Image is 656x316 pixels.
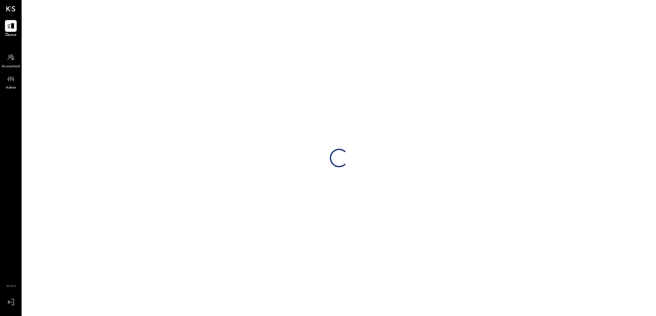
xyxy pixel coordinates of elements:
span: Queue [5,32,17,38]
a: Accountant [0,52,21,69]
a: Admin [0,73,21,91]
span: Admin [6,85,16,91]
span: Accountant [2,64,20,69]
a: Queue [0,20,21,38]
